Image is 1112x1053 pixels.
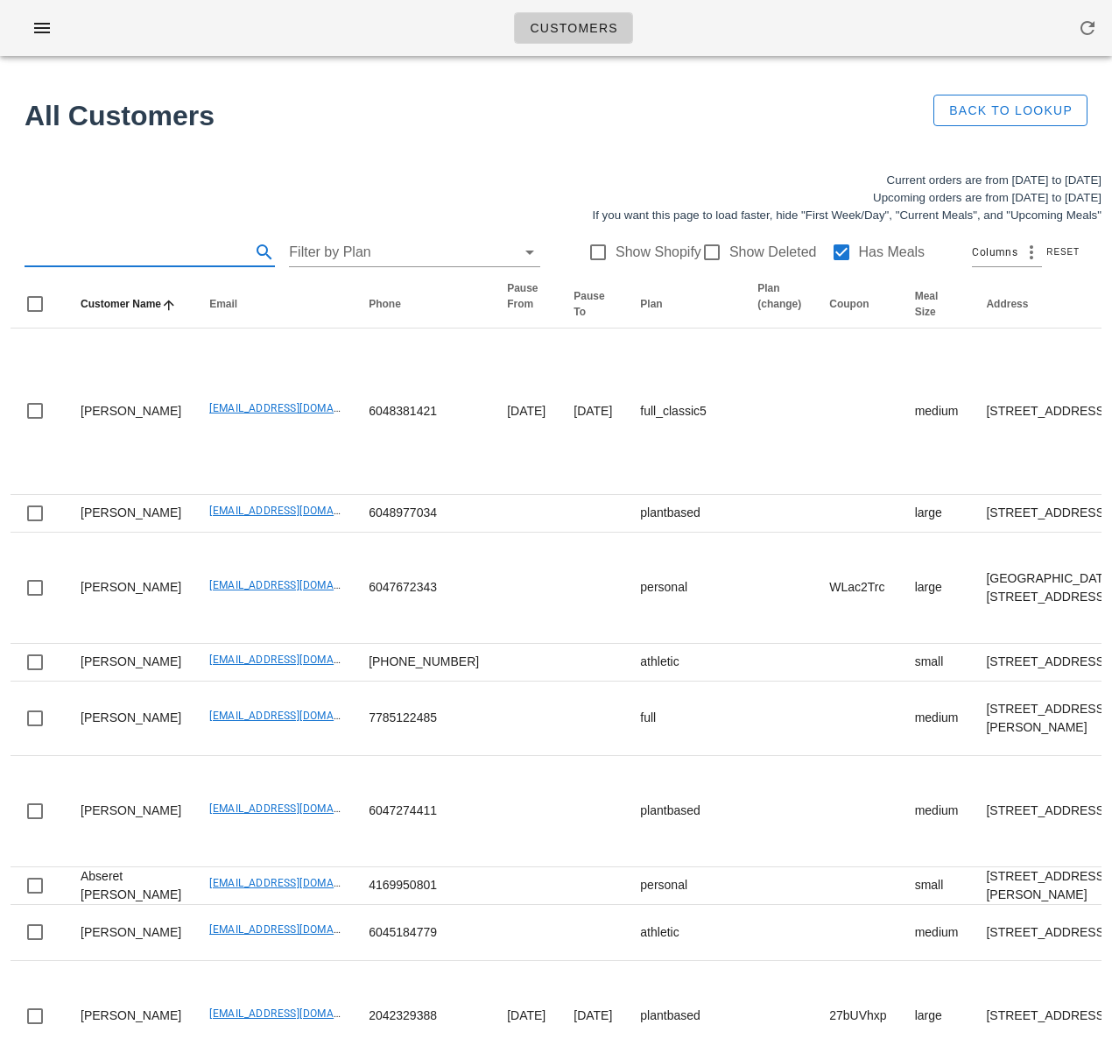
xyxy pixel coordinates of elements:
td: [PHONE_NUMBER] [355,644,493,682]
a: [EMAIL_ADDRESS][DOMAIN_NAME] [209,877,384,889]
a: [EMAIL_ADDRESS][DOMAIN_NAME] [209,579,384,591]
th: Coupon: Not sorted. Activate to sort ascending. [815,280,900,329]
td: 6047672343 [355,533,493,644]
td: large [901,533,973,644]
th: Customer Name: Sorted ascending. Activate to sort descending. [67,280,195,329]
span: Plan [640,298,662,310]
td: 6045184779 [355,905,493,961]
a: [EMAIL_ADDRESS][DOMAIN_NAME] [209,1007,384,1020]
td: [PERSON_NAME] [67,905,195,961]
td: [DATE] [493,329,560,495]
a: Customers [514,12,633,44]
td: medium [901,905,973,961]
span: Meal Size [915,290,939,318]
th: Plan: Not sorted. Activate to sort ascending. [626,280,743,329]
span: Customer Name [81,298,161,310]
td: [DATE] [560,329,626,495]
a: [EMAIL_ADDRESS][DOMAIN_NAME] [209,802,384,815]
button: Back to Lookup [933,95,1087,126]
td: [PERSON_NAME] [67,495,195,533]
button: Reset [1042,244,1087,261]
a: [EMAIL_ADDRESS][DOMAIN_NAME] [209,923,384,936]
label: Has Meals [859,244,925,261]
td: large [901,495,973,533]
th: Email: Not sorted. Activate to sort ascending. [195,280,355,329]
td: [PERSON_NAME] [67,533,195,644]
a: [EMAIL_ADDRESS][DOMAIN_NAME] [209,505,384,517]
span: Pause To [574,290,604,318]
td: athletic [626,905,743,961]
th: Phone: Not sorted. Activate to sort ascending. [355,280,493,329]
td: [PERSON_NAME] [67,756,195,867]
td: [PERSON_NAME] [67,644,195,682]
td: 6048977034 [355,495,493,533]
span: Plan (change) [757,282,801,310]
th: Pause To: Not sorted. Activate to sort ascending. [560,280,626,329]
td: 7785122485 [355,682,493,756]
td: full [626,682,743,756]
td: small [901,644,973,682]
td: plantbased [626,495,743,533]
td: Abseret [PERSON_NAME] [67,867,195,905]
span: Phone [369,298,401,310]
label: Show Deleted [729,244,817,261]
td: medium [901,756,973,867]
td: 6047274411 [355,756,493,867]
h1: All Customers [25,95,907,137]
a: [EMAIL_ADDRESS][DOMAIN_NAME] [209,654,384,666]
td: personal [626,533,743,644]
a: [EMAIL_ADDRESS][DOMAIN_NAME] [209,402,384,414]
span: Customers [529,21,618,35]
th: Meal Size: Not sorted. Activate to sort ascending. [901,280,973,329]
td: 6048381421 [355,329,493,495]
span: Coupon [829,298,869,310]
td: WLac2Trc [815,533,900,644]
td: [PERSON_NAME] [67,329,195,495]
div: Filter by Plan [289,238,539,266]
td: medium [901,682,973,756]
td: [PERSON_NAME] [67,682,195,756]
div: Columns [972,238,1042,266]
td: 4169950801 [355,867,493,905]
td: personal [626,867,743,905]
span: Back to Lookup [948,103,1073,117]
td: small [901,867,973,905]
a: [EMAIL_ADDRESS][DOMAIN_NAME] [209,710,384,722]
td: full_classic5 [626,329,743,495]
span: Pause From [507,282,538,310]
th: Plan (change): Not sorted. Activate to sort ascending. [743,280,815,329]
th: Pause From: Not sorted. Activate to sort ascending. [493,280,560,329]
span: Reset [1045,247,1080,257]
span: Email [209,298,237,310]
span: Columns [972,244,1017,261]
span: Address [986,298,1028,310]
label: Show Shopify [616,244,701,261]
td: athletic [626,644,743,682]
td: medium [901,329,973,495]
td: plantbased [626,756,743,867]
